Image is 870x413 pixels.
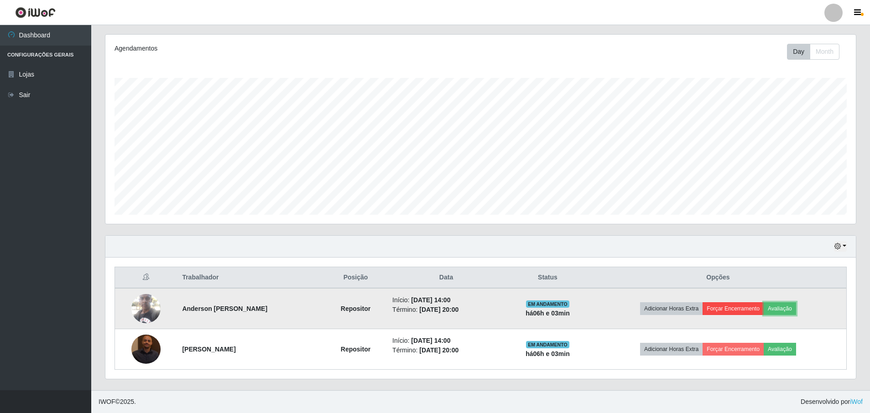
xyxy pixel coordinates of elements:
[419,306,458,313] time: [DATE] 20:00
[392,336,500,346] li: Início:
[341,346,370,353] strong: Repositor
[411,337,450,344] time: [DATE] 14:00
[131,335,161,364] img: 1756941690692.jpeg
[341,305,370,312] strong: Repositor
[640,302,703,315] button: Adicionar Horas Extra
[526,350,570,357] strong: há 06 h e 03 min
[99,398,115,405] span: IWOF
[526,341,569,348] span: EM ANDAMENTO
[703,302,764,315] button: Forçar Encerramento
[505,267,590,289] th: Status
[182,346,235,353] strong: [PERSON_NAME]
[787,44,847,60] div: Toolbar with button groups
[392,305,500,315] li: Término:
[411,296,450,304] time: [DATE] 14:00
[99,397,136,407] span: © 2025 .
[387,267,505,289] th: Data
[419,346,458,354] time: [DATE] 20:00
[526,310,570,317] strong: há 06 h e 03 min
[177,267,324,289] th: Trabalhador
[787,44,810,60] button: Day
[115,44,412,53] div: Agendamentos
[392,295,500,305] li: Início:
[764,343,796,356] button: Avaliação
[810,44,839,60] button: Month
[131,289,161,328] img: 1756170415861.jpeg
[787,44,839,60] div: First group
[590,267,847,289] th: Opções
[526,300,569,308] span: EM ANDAMENTO
[324,267,387,289] th: Posição
[392,346,500,355] li: Término:
[640,343,703,356] button: Adicionar Horas Extra
[801,397,863,407] span: Desenvolvido por
[15,7,56,18] img: CoreUI Logo
[764,302,796,315] button: Avaliação
[703,343,764,356] button: Forçar Encerramento
[850,398,863,405] a: iWof
[182,305,267,312] strong: Anderson [PERSON_NAME]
